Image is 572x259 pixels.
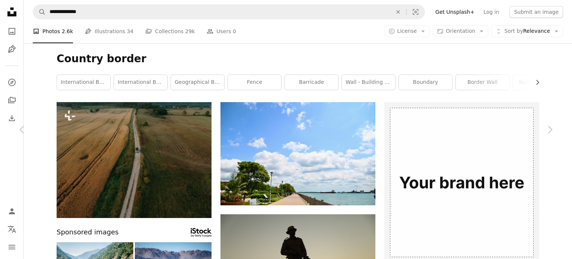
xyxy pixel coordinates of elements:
a: a long walkway next to a body of water [220,150,375,157]
a: Photos [4,24,19,39]
button: Visual search [407,5,425,19]
a: Users 0 [207,19,236,43]
a: an aerial view of a truck driving down a country road [57,157,212,163]
a: international border barrier [57,75,110,90]
a: national border [513,75,566,90]
img: a long walkway next to a body of water [220,102,375,205]
button: Menu [4,240,19,255]
form: Find visuals sitewide [33,4,425,19]
button: Sort byRelevance [491,25,563,37]
a: fence [228,75,281,90]
a: Explore [4,75,19,90]
span: 0 [233,27,236,35]
span: License [397,28,417,34]
a: Illustrations 34 [85,19,133,43]
a: Log in [479,6,503,18]
span: 29k [185,27,195,35]
a: wall - building feature [342,75,395,90]
button: Language [4,222,19,237]
button: scroll list to the right [531,75,539,90]
a: Illustrations [4,42,19,57]
a: boundary [399,75,452,90]
button: Orientation [433,25,488,37]
span: 34 [127,27,134,35]
a: Collections [4,93,19,108]
a: geographical border [171,75,224,90]
a: Collections 29k [145,19,195,43]
a: barricade [285,75,338,90]
img: an aerial view of a truck driving down a country road [57,102,212,218]
button: Clear [390,5,406,19]
a: Log in / Sign up [4,204,19,219]
a: international border [114,75,167,90]
span: Orientation [446,28,475,34]
h1: Country border [57,52,539,66]
a: border wall [456,75,509,90]
button: Submit an image [509,6,563,18]
button: Search Unsplash [33,5,46,19]
span: Sponsored images [57,227,118,238]
span: Sort by [504,28,523,34]
a: Get Unsplash+ [431,6,479,18]
img: file-1635990775102-c9800842e1cdimage [384,102,539,257]
span: Relevance [504,28,550,35]
a: Next [527,94,572,165]
button: License [384,25,430,37]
